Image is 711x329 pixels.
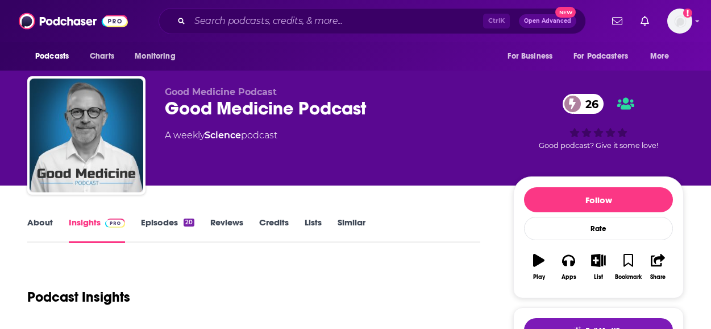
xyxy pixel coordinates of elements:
a: Episodes20 [141,217,194,243]
div: Rate [524,217,673,240]
a: Credits [259,217,289,243]
span: More [650,48,670,64]
button: Play [524,246,554,287]
button: open menu [566,46,645,67]
div: List [594,274,603,281]
div: Play [533,274,545,281]
a: Show notifications dropdown [636,11,654,31]
span: Good podcast? Give it some love! [539,141,658,150]
button: Open AdvancedNew [519,14,576,28]
span: Logged in as RussoPartners3 [667,9,692,34]
img: Good Medicine Podcast [30,79,143,192]
button: Share [643,246,673,287]
div: A weekly podcast [165,129,277,142]
span: New [555,7,576,18]
h1: Podcast Insights [27,289,130,306]
div: 26Good podcast? Give it some love! [513,87,684,157]
button: Show profile menu [667,9,692,34]
a: Reviews [210,217,243,243]
a: InsightsPodchaser Pro [69,217,125,243]
a: Show notifications dropdown [608,11,627,31]
a: Science [205,130,241,141]
svg: Add a profile image [683,9,692,18]
button: Follow [524,187,673,212]
div: Search podcasts, credits, & more... [159,8,586,34]
button: open menu [27,46,84,67]
button: open menu [500,46,567,67]
button: Bookmark [613,246,643,287]
span: Open Advanced [524,18,571,24]
div: Share [650,274,666,281]
span: Charts [90,48,114,64]
a: About [27,217,53,243]
span: 26 [574,94,604,114]
img: Podchaser - Follow, Share and Rate Podcasts [19,10,128,32]
button: Apps [554,246,583,287]
span: Good Medicine Podcast [165,87,277,97]
input: Search podcasts, credits, & more... [190,12,483,30]
span: Monitoring [135,48,175,64]
div: 20 [184,219,194,227]
div: Apps [562,274,576,281]
span: For Business [508,48,552,64]
img: User Profile [667,9,692,34]
span: Ctrl K [483,14,510,28]
div: Bookmark [615,274,642,281]
button: open menu [642,46,684,67]
button: List [584,246,613,287]
a: Charts [82,46,121,67]
span: Podcasts [35,48,69,64]
span: For Podcasters [573,48,628,64]
a: Similar [338,217,365,243]
img: Podchaser Pro [105,219,125,228]
a: 26 [563,94,604,114]
a: Lists [305,217,322,243]
button: open menu [127,46,190,67]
